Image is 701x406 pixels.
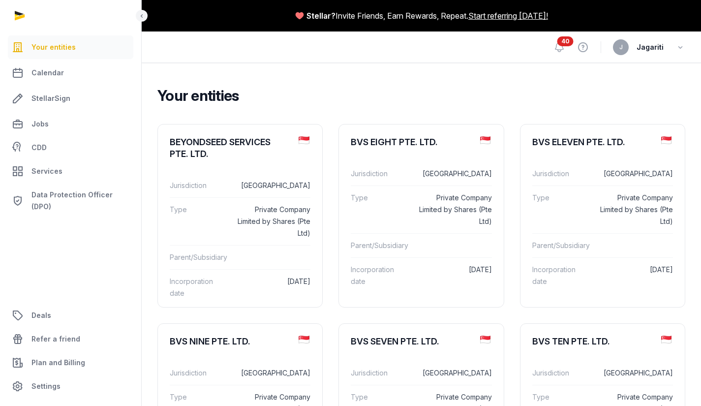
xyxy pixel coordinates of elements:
[170,180,223,191] dt: Jurisdiction
[8,327,133,351] a: Refer a friend
[8,87,133,110] a: StellarSign
[593,367,673,379] dd: [GEOGRAPHIC_DATA]
[351,192,404,227] dt: Type
[532,136,625,148] div: BVS ELEVEN PTE. LTD.
[532,240,589,251] dt: Parent/Subsidiary
[532,336,610,347] div: BVS TEN PTE. LTD.
[170,136,291,160] div: BEYONDSEED SERVICES PTE. LTD.
[8,61,133,85] a: Calendar
[593,168,673,180] dd: [GEOGRAPHIC_DATA]
[170,336,250,347] div: BVS NINE PTE. LTD.
[31,165,62,177] span: Services
[31,67,64,79] span: Calendar
[8,35,133,59] a: Your entities
[480,336,490,344] img: sg.png
[231,367,310,379] dd: [GEOGRAPHIC_DATA]
[231,204,310,239] dd: Private Company Limited by Shares (Pte Ltd)
[31,142,47,154] span: CDD
[532,192,585,227] dt: Type
[170,276,223,299] dt: Incorporation date
[31,333,80,345] span: Refer a friend
[8,375,133,398] a: Settings
[637,41,664,53] span: Jagariti
[661,336,671,344] img: sg.png
[31,380,61,392] span: Settings
[299,136,309,144] img: sg.png
[557,36,574,46] span: 40
[158,125,322,313] a: BEYONDSEED SERVICES PTE. LTD.Jurisdiction[GEOGRAPHIC_DATA]TypePrivate Company Limited by Shares (...
[351,367,404,379] dt: Jurisdiction
[619,44,623,50] span: J
[351,136,438,148] div: BVS EIGHT PTE. LTD.
[170,251,226,263] dt: Parent/Subsidiary
[532,264,585,287] dt: Incorporation date
[412,367,491,379] dd: [GEOGRAPHIC_DATA]
[157,87,677,104] h2: Your entities
[31,41,76,53] span: Your entities
[8,304,133,327] a: Deals
[31,189,129,213] span: Data Protection Officer (DPO)
[351,168,404,180] dt: Jurisdiction
[8,138,133,157] a: CDD
[480,136,490,144] img: sg.png
[661,136,671,144] img: sg.png
[31,118,49,130] span: Jobs
[593,192,673,227] dd: Private Company Limited by Shares (Pte Ltd)
[532,367,585,379] dt: Jurisdiction
[31,93,70,104] span: StellarSign
[593,264,673,287] dd: [DATE]
[412,192,491,227] dd: Private Company Limited by Shares (Pte Ltd)
[170,367,223,379] dt: Jurisdiction
[8,159,133,183] a: Services
[231,180,310,191] dd: [GEOGRAPHIC_DATA]
[231,276,310,299] dd: [DATE]
[170,204,223,239] dt: Type
[613,39,629,55] button: J
[306,10,335,22] span: Stellar?
[8,185,133,217] a: Data Protection Officer (DPO)
[8,112,133,136] a: Jobs
[412,168,491,180] dd: [GEOGRAPHIC_DATA]
[31,310,51,321] span: Deals
[412,264,491,287] dd: [DATE]
[31,357,85,369] span: Plan and Billing
[520,125,685,301] a: BVS ELEVEN PTE. LTD.Jurisdiction[GEOGRAPHIC_DATA]TypePrivate Company Limited by Shares (Pte Ltd)P...
[339,125,503,301] a: BVS EIGHT PTE. LTD.Jurisdiction[GEOGRAPHIC_DATA]TypePrivate Company Limited by Shares (Pte Ltd)Pa...
[351,336,439,347] div: BVS SEVEN PTE. LTD.
[468,10,548,22] a: Start referring [DATE]!
[299,336,309,344] img: sg.png
[8,351,133,375] a: Plan and Billing
[532,168,585,180] dt: Jurisdiction
[351,240,407,251] dt: Parent/Subsidiary
[351,264,404,287] dt: Incorporation date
